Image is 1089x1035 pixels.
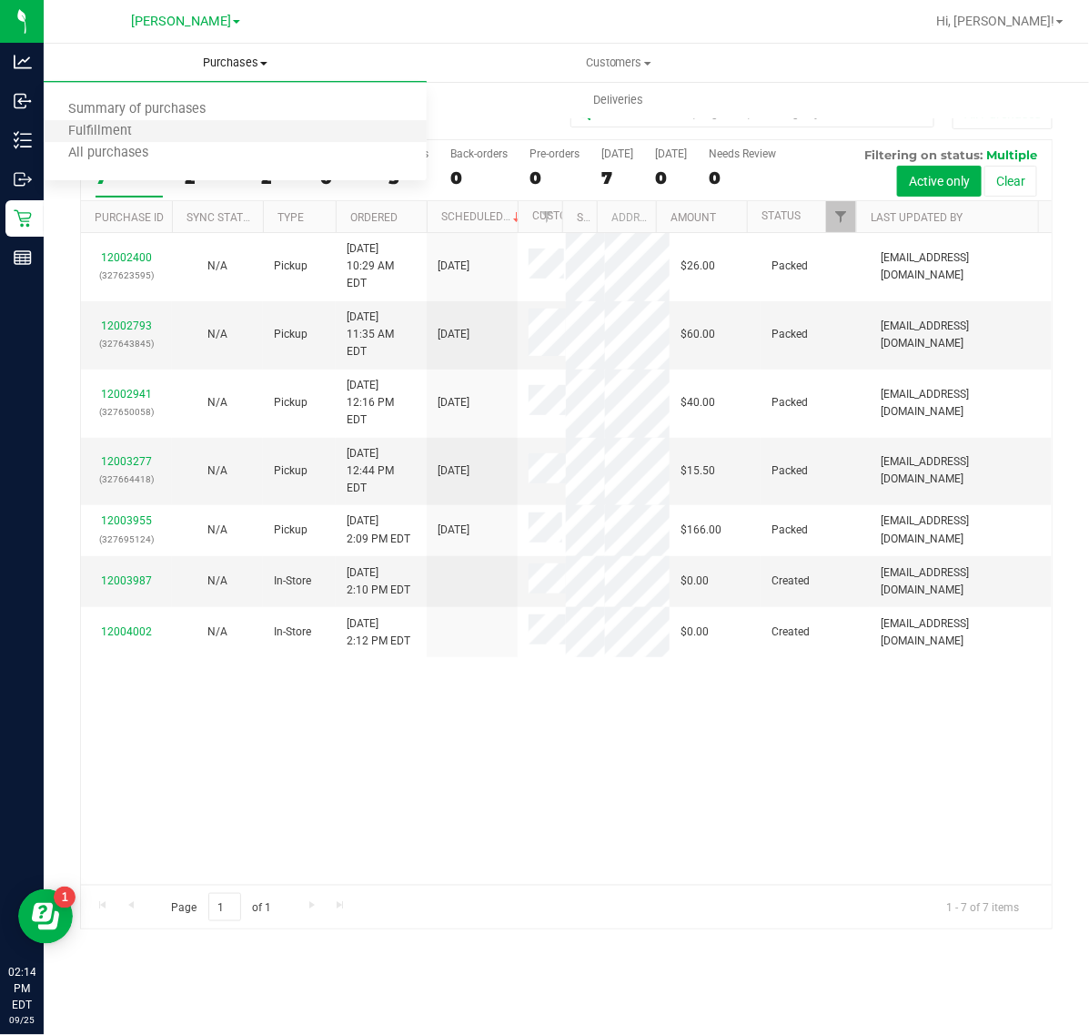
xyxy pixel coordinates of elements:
a: Amount [671,211,716,224]
a: 12002400 [101,251,152,264]
a: Filter [531,201,561,232]
span: Packed [771,522,808,539]
div: 0 [450,167,508,188]
span: [DATE] [438,258,469,275]
span: [DATE] [438,462,469,480]
span: $26.00 [681,258,715,275]
a: Purchases Summary of purchases Fulfillment All purchases [44,44,427,82]
span: Pickup [274,522,308,539]
span: [EMAIL_ADDRESS][DOMAIN_NAME] [881,512,1041,547]
span: Created [771,624,810,641]
span: $0.00 [681,573,709,590]
button: N/A [207,624,227,641]
span: Pickup [274,258,308,275]
span: [PERSON_NAME] [131,14,231,29]
span: Multiple [986,147,1037,162]
span: [DATE] 12:16 PM EDT [347,377,416,430]
a: Last Updated By [871,211,963,224]
inline-svg: Inbound [14,92,32,110]
div: Needs Review [709,147,776,160]
a: Sync Status [187,211,257,224]
a: Deliveries [427,81,810,119]
span: In-Store [274,573,311,590]
span: [EMAIL_ADDRESS][DOMAIN_NAME] [881,249,1041,284]
div: [DATE] [601,147,633,160]
p: 02:14 PM EDT [8,964,35,1013]
span: Pickup [274,394,308,411]
span: Packed [771,258,808,275]
a: Scheduled [441,210,524,223]
p: (327664418) [92,471,161,488]
p: (327623595) [92,267,161,284]
a: Status [761,209,801,222]
span: Customers [428,55,809,71]
span: Filtering on status: [864,147,983,162]
span: $40.00 [681,394,715,411]
button: Active only [897,166,982,197]
input: 1 [208,893,241,921]
span: Page of 1 [156,893,287,921]
inline-svg: Outbound [14,170,32,188]
span: [EMAIL_ADDRESS][DOMAIN_NAME] [881,453,1041,488]
button: N/A [207,394,227,411]
div: 0 [529,167,580,188]
inline-svg: Reports [14,249,32,267]
a: 12002941 [101,388,152,401]
span: [DATE] 2:12 PM EDT [347,615,410,650]
span: Purchases [44,55,427,71]
span: Packed [771,394,808,411]
span: $166.00 [681,522,721,539]
div: Back-orders [450,147,508,160]
a: Tills [44,81,427,119]
span: Pickup [274,326,308,343]
p: (327643845) [92,335,161,352]
span: [DATE] 11:35 AM EDT [347,309,416,361]
span: Not Applicable [207,625,227,638]
div: Pre-orders [529,147,580,160]
a: Type [277,211,304,224]
span: $0.00 [681,624,709,641]
span: Deliveries [569,92,668,108]
span: Not Applicable [207,396,227,409]
span: [EMAIL_ADDRESS][DOMAIN_NAME] [881,564,1041,599]
span: [DATE] [438,326,469,343]
span: [DATE] 2:10 PM EDT [347,564,410,599]
span: Summary of purchases [44,102,230,117]
span: Not Applicable [207,328,227,340]
a: 12003955 [101,514,152,527]
p: (327695124) [92,531,161,548]
a: 12002793 [101,320,152,332]
th: Address [597,201,656,233]
span: In-Store [274,624,311,641]
a: State Registry ID [577,211,672,224]
div: 0 [709,167,776,188]
a: 12003277 [101,455,152,468]
span: Not Applicable [207,574,227,587]
a: 12003987 [101,574,152,587]
iframe: Resource center [18,889,73,944]
span: 1 - 7 of 7 items [932,893,1034,920]
div: 0 [655,167,687,188]
span: Not Applicable [207,464,227,477]
button: N/A [207,573,227,590]
span: [EMAIL_ADDRESS][DOMAIN_NAME] [881,615,1041,650]
a: Customers [427,44,810,82]
a: Filter [826,201,856,232]
button: N/A [207,462,227,480]
span: Not Applicable [207,523,227,536]
span: [EMAIL_ADDRESS][DOMAIN_NAME] [881,386,1041,421]
span: Hi, [PERSON_NAME]! [936,14,1054,28]
div: [DATE] [655,147,687,160]
span: [DATE] 10:29 AM EDT [347,240,416,293]
span: Fulfillment [44,124,156,139]
a: Purchase ID [95,211,164,224]
inline-svg: Analytics [14,53,32,71]
span: Created [771,573,810,590]
button: N/A [207,326,227,343]
span: $15.50 [681,462,715,480]
span: Not Applicable [207,259,227,272]
button: N/A [207,522,227,539]
span: Packed [771,462,808,480]
p: 09/25 [8,1013,35,1027]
